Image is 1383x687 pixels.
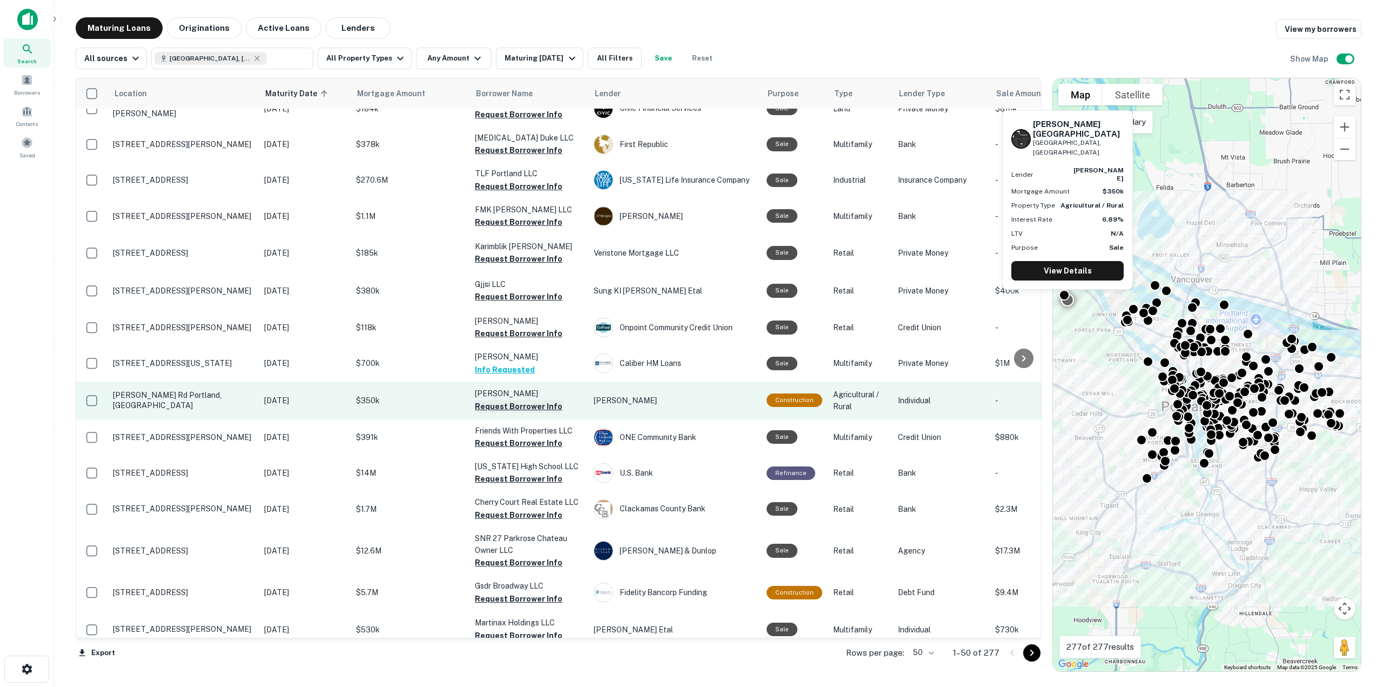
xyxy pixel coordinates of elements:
[264,174,345,186] p: [DATE]
[264,322,345,334] p: [DATE]
[3,70,51,99] a: Borrowers
[475,241,583,252] p: Karimblik [PERSON_NAME]
[475,496,583,508] p: Cherry Court Real Estate LLC
[264,395,345,406] p: [DATE]
[475,290,562,303] button: Request Borrower Info
[3,101,51,130] a: Contacts
[1011,170,1033,179] p: Lender
[356,247,464,259] p: $185k
[1111,230,1124,237] strong: N/A
[1056,657,1091,671] a: Open this area in Google Maps (opens a new window)
[646,48,681,69] button: Save your search to get updates of matches that match your search criteria.
[767,544,797,557] div: Sale
[892,78,990,109] th: Lender Type
[246,17,321,39] button: Active Loans
[594,207,613,225] img: picture
[113,139,253,149] p: [STREET_ADDRESS][PERSON_NAME]
[833,322,887,334] p: Retail
[475,629,562,642] button: Request Borrower Info
[475,461,583,472] p: [US_STATE] High School LLC
[594,135,756,154] div: First Republic
[594,206,756,226] div: [PERSON_NAME]
[833,545,887,557] p: Retail
[113,624,253,634] p: [STREET_ADDRESS][PERSON_NAME]
[594,318,613,337] img: picture
[833,285,887,297] p: Retail
[1329,601,1383,652] iframe: Chat Widget
[357,87,439,100] span: Mortgage Amount
[19,151,35,159] span: Saved
[767,393,822,407] div: This loan purpose was for construction
[475,108,562,121] button: Request Borrower Info
[898,545,984,557] p: Agency
[898,285,984,297] p: Private Money
[833,210,887,222] p: Multifamily
[475,327,562,340] button: Request Borrower Info
[17,9,38,30] img: capitalize-icon.png
[475,556,562,569] button: Request Borrower Info
[990,78,1087,109] th: Sale Amount
[767,246,797,259] div: Sale
[475,351,583,363] p: [PERSON_NAME]
[113,286,253,296] p: [STREET_ADDRESS][PERSON_NAME]
[356,503,464,515] p: $1.7M
[1334,116,1355,138] button: Zoom in
[351,78,469,109] th: Mortgage Amount
[356,586,464,598] p: $5.7M
[995,247,1082,259] p: -
[846,646,904,659] p: Rows per page:
[84,52,142,65] div: All sources
[356,174,464,186] p: $270.6M
[995,138,1082,150] p: -
[264,138,345,150] p: [DATE]
[14,88,40,97] span: Borrowers
[318,48,412,69] button: All Property Types
[113,468,253,478] p: [STREET_ADDRESS]
[1276,19,1361,39] a: View my borrowers
[898,138,984,150] p: Bank
[264,586,345,598] p: [DATE]
[475,592,562,605] button: Request Borrower Info
[1334,84,1355,105] button: Toggle fullscreen view
[1102,216,1124,223] strong: 6.89%
[475,168,583,179] p: TLF Portland LLC
[898,210,984,222] p: Bank
[1058,84,1103,105] button: Show street map
[898,395,984,406] p: Individual
[113,323,253,332] p: [STREET_ADDRESS][PERSON_NAME]
[995,431,1082,443] p: $880k
[833,247,887,259] p: Retail
[899,87,945,100] span: Lender Type
[594,354,613,372] img: picture
[833,431,887,443] p: Multifamily
[833,138,887,150] p: Multifamily
[264,210,345,222] p: [DATE]
[594,583,613,602] img: picture
[995,395,1082,406] p: -
[3,38,51,68] div: Search
[1033,119,1124,139] h6: [PERSON_NAME][GEOGRAPHIC_DATA]
[1277,664,1336,670] span: Map data ©2025 Google
[828,78,892,109] th: Type
[356,322,464,334] p: $118k
[995,467,1082,479] p: -
[594,135,613,154] img: picture
[833,586,887,598] p: Retail
[1334,138,1355,160] button: Zoom out
[356,545,464,557] p: $12.6M
[1224,664,1271,671] button: Keyboard shortcuts
[594,318,756,337] div: Onpoint Community Credit Union
[767,586,822,599] div: This loan purpose was for construction
[767,174,797,187] div: Sale
[995,624,1082,636] p: $730k
[1011,201,1055,210] p: Property Type
[594,428,613,446] img: picture
[594,171,613,189] img: picture
[16,119,38,128] span: Contacts
[475,400,562,413] button: Request Borrower Info
[898,174,984,186] p: Insurance Company
[108,78,259,109] th: Location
